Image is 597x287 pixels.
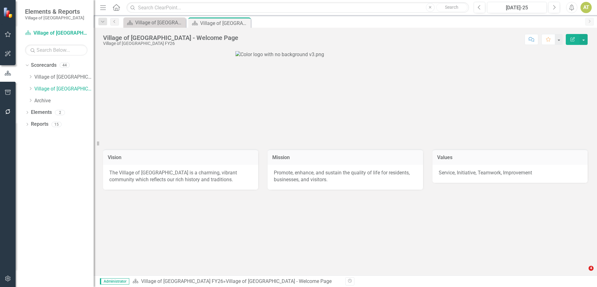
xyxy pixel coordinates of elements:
a: Archive [34,97,94,105]
div: Village of [GEOGRAPHIC_DATA] FY26 [103,41,238,46]
small: Village of [GEOGRAPHIC_DATA] [25,15,84,20]
span: Search [445,5,458,10]
p: Promote, enhance, and sustain the quality of life for residents, businesses, and visitors. [274,169,417,184]
div: 2 [55,110,65,115]
span: 4 [589,266,594,271]
p: Service, Initiative, Teamwork, Improvement [439,169,581,177]
a: Reports [31,121,48,128]
div: Village of [GEOGRAPHIC_DATA] - Welcome Page [200,19,249,27]
img: ClearPoint Strategy [3,7,14,18]
span: Administrator [100,278,129,285]
input: Search Below... [25,45,87,56]
a: Village of [GEOGRAPHIC_DATA] [34,74,94,81]
div: » [132,278,341,285]
div: Village of [GEOGRAPHIC_DATA] - Welcome Page [103,34,238,41]
button: Search [436,3,467,12]
div: Village of [GEOGRAPHIC_DATA] - Welcome Page [135,19,184,27]
a: Village of [GEOGRAPHIC_DATA] FY26 [141,278,223,284]
a: Village of [GEOGRAPHIC_DATA] FY26 [25,30,87,37]
button: AT [580,2,592,13]
img: Color logo with no background v3.png [235,51,455,142]
h3: Vision [108,155,254,160]
span: Elements & Reports [25,8,84,15]
iframe: Intercom live chat [576,266,591,281]
a: Scorecards [31,62,57,69]
div: 44 [60,63,70,68]
p: The Village of [GEOGRAPHIC_DATA] is a charming, vibrant community which reflects our rich history... [109,169,252,184]
a: Village of [GEOGRAPHIC_DATA] - Welcome Page [125,19,184,27]
a: Village of [GEOGRAPHIC_DATA] FY26 [34,85,94,93]
h3: Values [437,155,583,160]
button: [DATE]-25 [487,2,547,13]
a: Elements [31,109,52,116]
div: Village of [GEOGRAPHIC_DATA] - Welcome Page [226,278,332,284]
div: [DATE]-25 [489,4,545,12]
h3: Mission [272,155,418,160]
div: 15 [52,122,62,127]
input: Search ClearPoint... [126,2,469,13]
